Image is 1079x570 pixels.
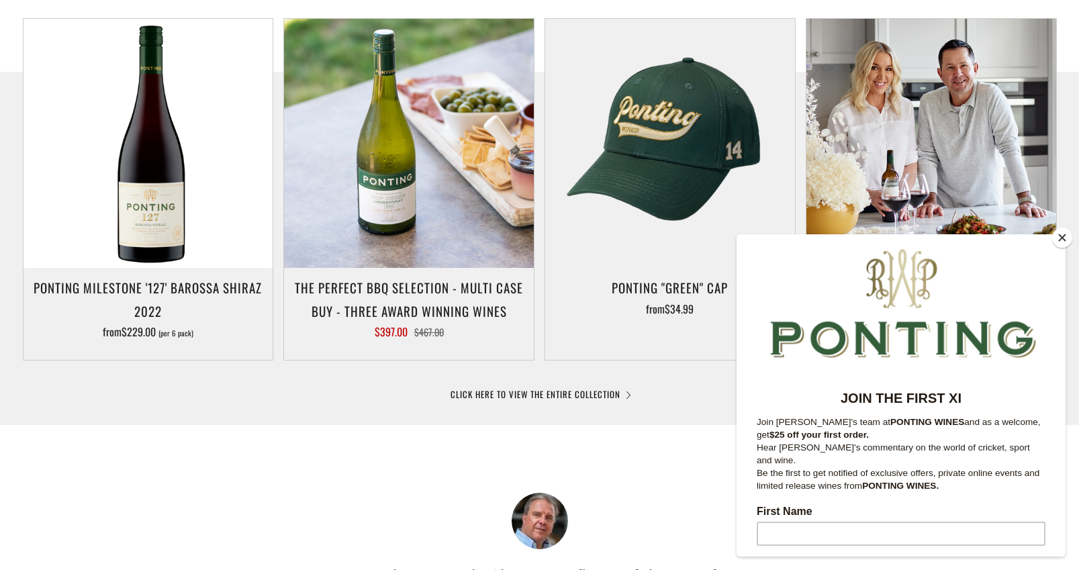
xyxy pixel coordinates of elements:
a: CLICK HERE TO VIEW THE ENTIRE COLLECTION [451,387,629,401]
strong: JOIN THE FIRST XI [104,156,225,171]
input: Subscribe [20,440,309,465]
p: Join [PERSON_NAME]'s team at and as a welcome, get [20,181,309,207]
strong: PONTING WINES. [126,246,202,256]
strong: $25 off your first order. [33,195,132,205]
strong: PONTING WINES [154,183,228,193]
h3: Ponting "Green" Cap [552,276,788,299]
span: from [646,301,694,317]
span: $467.00 [414,325,444,339]
span: $34.99 [665,301,694,317]
span: $229.00 [122,324,156,340]
p: Hear [PERSON_NAME]'s commentary on the world of cricket, sport and wine. [20,207,309,232]
span: (per 6 pack) [158,330,193,337]
a: The perfect BBQ selection - MULTI CASE BUY - Three award winning wines $397.00 $467.00 [284,276,534,343]
label: Last Name [20,328,309,344]
h3: The perfect BBQ selection - MULTI CASE BUY - Three award winning wines [291,276,527,322]
label: Email [20,384,309,400]
a: Ponting "Green" Cap from$34.99 [545,276,795,343]
span: We will send you a confirmation email to subscribe. I agree to sign up to the Ponting Wines newsl... [20,481,301,539]
span: from [103,324,193,340]
button: Close [1052,228,1072,248]
a: Ponting Milestone '127' Barossa Shiraz 2022 from$229.00 (per 6 pack) [24,276,273,343]
p: Be the first to get notified of exclusive offers, private online events and limited release wines... [20,232,309,258]
h3: Ponting Milestone '127' Barossa Shiraz 2022 [30,276,267,322]
label: First Name [20,271,309,287]
span: $397.00 [375,324,408,340]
